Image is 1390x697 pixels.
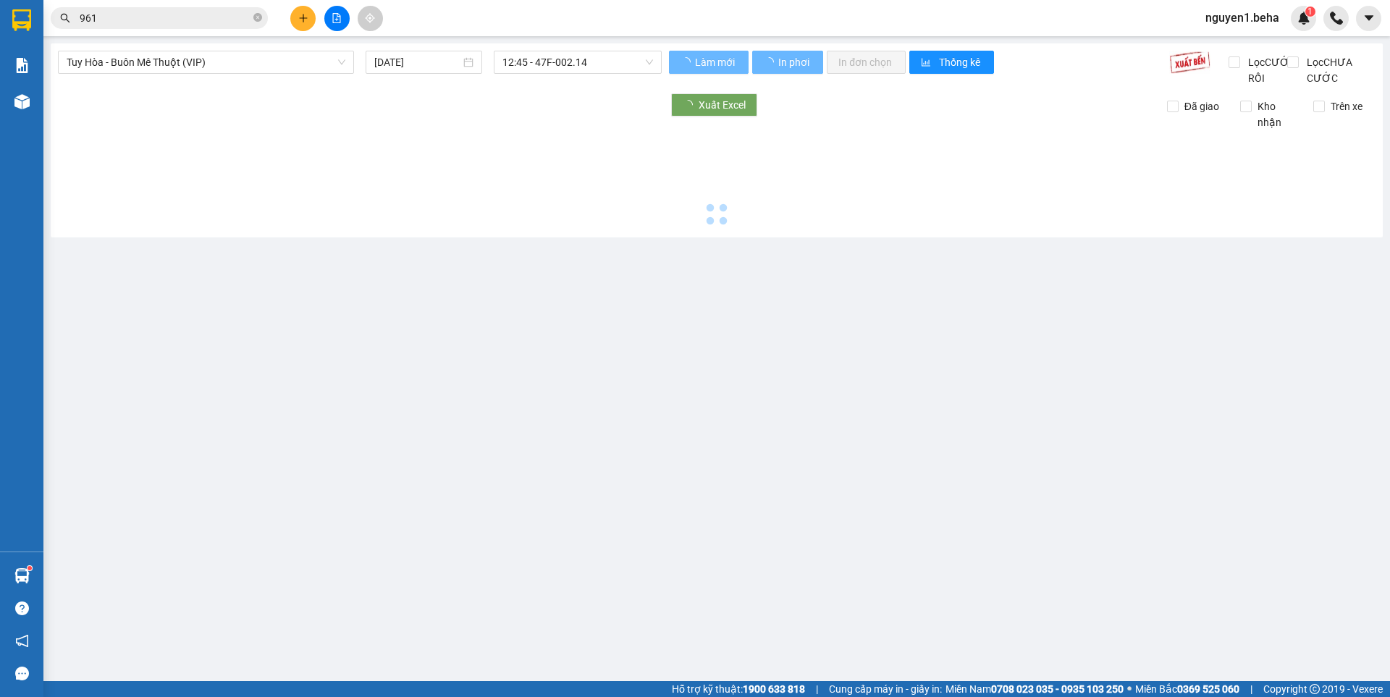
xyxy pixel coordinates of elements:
button: In phơi [752,51,823,74]
span: bar-chart [921,57,933,69]
span: close-circle [253,13,262,22]
img: warehouse-icon [14,568,30,583]
span: Hỗ trợ kỹ thuật: [672,681,805,697]
span: Kho nhận [1252,98,1302,130]
strong: 0708 023 035 - 0935 103 250 [991,683,1124,695]
img: logo-vxr [12,9,31,31]
span: Trên xe [1325,98,1368,114]
img: phone-icon [1330,12,1343,25]
span: loading [764,57,776,67]
img: icon-new-feature [1297,12,1310,25]
span: nguyen1.beha [1194,9,1291,27]
span: Thống kê [939,54,982,70]
span: In phơi [778,54,812,70]
span: plus [298,13,308,23]
span: Cung cấp máy in - giấy in: [829,681,942,697]
button: plus [290,6,316,31]
span: 12:45 - 47F-002.14 [502,51,653,73]
span: ⚪️ [1127,686,1132,692]
span: caret-down [1362,12,1376,25]
span: 1 [1307,7,1313,17]
span: Miền Nam [945,681,1124,697]
span: close-circle [253,12,262,25]
button: In đơn chọn [827,51,906,74]
img: 9k= [1169,51,1210,74]
input: Tìm tên, số ĐT hoặc mã đơn [80,10,250,26]
span: Lọc CƯỚC RỒI [1242,54,1298,86]
span: | [1250,681,1252,697]
button: file-add [324,6,350,31]
button: Xuất Excel [671,93,757,117]
span: message [15,667,29,680]
span: search [60,13,70,23]
span: Tuy Hòa - Buôn Mê Thuột (VIP) [67,51,345,73]
button: Làm mới [669,51,749,74]
img: solution-icon [14,58,30,73]
span: Đã giao [1179,98,1225,114]
span: loading [681,57,693,67]
span: Làm mới [695,54,737,70]
span: question-circle [15,601,29,615]
span: Lọc CHƯA CƯỚC [1301,54,1376,86]
span: loading [683,100,699,110]
sup: 1 [1305,7,1315,17]
img: warehouse-icon [14,94,30,109]
span: file-add [332,13,342,23]
strong: 0369 525 060 [1177,683,1239,695]
sup: 1 [28,566,32,570]
input: 12/09/2025 [374,54,460,70]
span: aim [365,13,375,23]
span: notification [15,634,29,648]
span: | [816,681,818,697]
button: caret-down [1356,6,1381,31]
button: bar-chartThống kê [909,51,994,74]
button: aim [358,6,383,31]
strong: 1900 633 818 [743,683,805,695]
span: copyright [1310,684,1320,694]
span: Xuất Excel [699,97,746,113]
span: Miền Bắc [1135,681,1239,697]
